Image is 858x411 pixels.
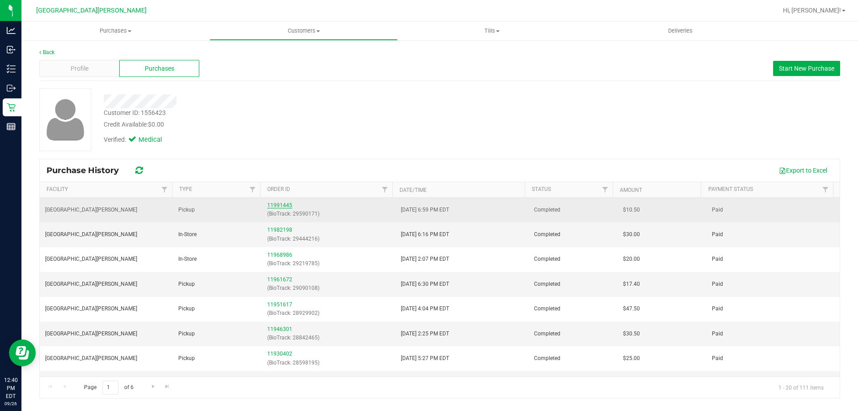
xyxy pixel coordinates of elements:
a: Filter [245,182,260,197]
span: [GEOGRAPHIC_DATA][PERSON_NAME] [45,354,137,363]
a: Order ID [267,186,290,192]
a: 11982198 [267,227,292,233]
span: Completed [534,305,560,313]
p: 09/26 [4,400,17,407]
p: (BioTrack: 28598195) [267,359,390,367]
a: Deliveries [586,21,774,40]
a: 11968986 [267,252,292,258]
a: 11951617 [267,301,292,308]
span: Completed [534,206,560,214]
span: $0.00 [148,121,164,128]
p: (BioTrack: 29590171) [267,210,390,218]
span: Paid [712,230,723,239]
span: Completed [534,230,560,239]
span: $20.00 [623,255,640,263]
inline-svg: Outbound [7,84,16,93]
a: 11946301 [267,326,292,332]
span: Purchases [21,27,210,35]
p: (BioTrack: 29219785) [267,259,390,268]
a: Go to the next page [147,381,160,393]
span: [GEOGRAPHIC_DATA][PERSON_NAME] [36,7,147,14]
a: Filter [818,182,833,197]
inline-svg: Retail [7,103,16,112]
span: Paid [712,330,723,338]
a: 11961672 [267,276,292,283]
span: Paid [712,255,723,263]
span: Pickup [178,330,195,338]
img: user-icon.png [42,97,89,143]
a: Customers [210,21,398,40]
span: $25.00 [623,354,640,363]
span: [DATE] 2:07 PM EDT [401,255,449,263]
input: 1 [102,381,118,394]
div: Verified: [104,135,174,145]
a: Filter [598,182,613,197]
div: Customer ID: 1556423 [104,108,166,118]
a: Filter [157,182,172,197]
p: (BioTrack: 28842465) [267,334,390,342]
p: (BioTrack: 28929902) [267,309,390,318]
span: [GEOGRAPHIC_DATA][PERSON_NAME] [45,230,137,239]
span: Hi, [PERSON_NAME]! [783,7,841,14]
span: Medical [139,135,174,145]
a: Back [39,49,55,55]
a: 11991445 [267,202,292,208]
span: Paid [712,305,723,313]
span: [DATE] 6:30 PM EDT [401,280,449,288]
span: Completed [534,280,560,288]
a: Go to the last page [161,381,174,393]
span: [DATE] 6:59 PM EDT [401,206,449,214]
span: Completed [534,354,560,363]
a: Date/Time [400,187,427,193]
span: Tills [398,27,585,35]
a: Facility [46,186,68,192]
span: [DATE] 5:27 PM EDT [401,354,449,363]
a: 11902075 [267,376,292,382]
span: $10.50 [623,206,640,214]
span: Paid [712,280,723,288]
p: (BioTrack: 29444216) [267,235,390,243]
span: Profile [71,64,88,73]
button: Start New Purchase [773,61,840,76]
span: [GEOGRAPHIC_DATA][PERSON_NAME] [45,206,137,214]
span: Page of 6 [76,381,141,394]
button: Export to Excel [773,163,833,178]
a: Amount [620,187,642,193]
div: Credit Available: [104,120,497,129]
span: [GEOGRAPHIC_DATA][PERSON_NAME] [45,330,137,338]
span: 1 - 20 of 111 items [771,381,831,394]
span: Pickup [178,354,195,363]
span: [GEOGRAPHIC_DATA][PERSON_NAME] [45,280,137,288]
inline-svg: Inventory [7,64,16,73]
span: [DATE] 6:16 PM EDT [401,230,449,239]
span: Purchases [145,64,174,73]
span: Customers [210,27,397,35]
p: 12:40 PM EDT [4,376,17,400]
a: Status [532,186,551,192]
span: $30.50 [623,330,640,338]
span: In-Store [178,230,197,239]
span: $47.50 [623,305,640,313]
span: [DATE] 4:04 PM EDT [401,305,449,313]
inline-svg: Reports [7,122,16,131]
a: Purchases [21,21,210,40]
span: Purchase History [46,165,128,175]
span: Completed [534,330,560,338]
inline-svg: Inbound [7,45,16,54]
a: Tills [398,21,586,40]
span: In-Store [178,255,197,263]
iframe: Resource center [9,339,36,366]
p: (BioTrack: 29090108) [267,284,390,292]
span: [DATE] 2:25 PM EDT [401,330,449,338]
span: Paid [712,354,723,363]
span: Pickup [178,206,195,214]
a: Filter [378,182,392,197]
span: Pickup [178,305,195,313]
span: Start New Purchase [779,65,834,72]
span: [GEOGRAPHIC_DATA][PERSON_NAME] [45,255,137,263]
span: [GEOGRAPHIC_DATA][PERSON_NAME] [45,305,137,313]
inline-svg: Analytics [7,26,16,35]
span: Pickup [178,280,195,288]
span: $17.40 [623,280,640,288]
span: Paid [712,206,723,214]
